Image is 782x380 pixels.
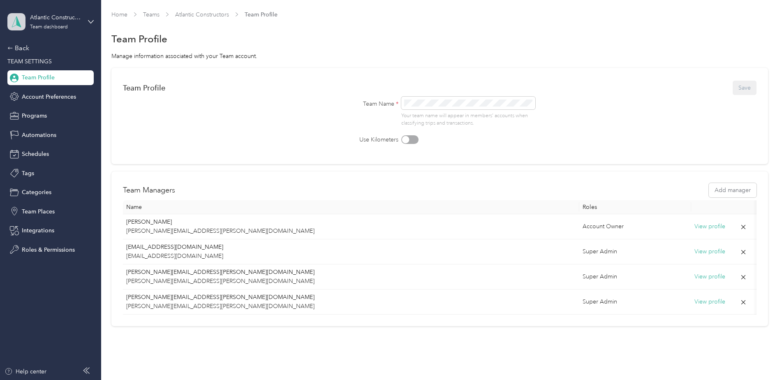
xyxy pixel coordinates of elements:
[22,111,47,120] span: Programs
[30,13,81,22] div: Atlantic Constructors
[126,268,576,277] p: [PERSON_NAME][EMAIL_ADDRESS][PERSON_NAME][DOMAIN_NAME]
[126,302,576,311] p: [PERSON_NAME][EMAIL_ADDRESS][PERSON_NAME][DOMAIN_NAME]
[5,367,46,376] button: Help center
[694,247,725,256] button: View profile
[111,52,768,60] div: Manage information associated with your Team account.
[22,246,75,254] span: Roles & Permissions
[694,272,725,281] button: View profile
[22,169,34,178] span: Tags
[22,188,51,197] span: Categories
[579,200,691,214] th: Roles
[22,207,55,216] span: Team Places
[22,226,54,235] span: Integrations
[324,100,398,108] label: Team Name
[143,11,160,18] a: Teams
[22,131,56,139] span: Automations
[126,293,576,302] p: [PERSON_NAME][EMAIL_ADDRESS][PERSON_NAME][DOMAIN_NAME]
[324,135,398,144] label: Use Kilometers
[111,11,127,18] a: Home
[694,297,725,306] button: View profile
[22,93,76,101] span: Account Preferences
[126,243,576,252] p: [EMAIL_ADDRESS][DOMAIN_NAME]
[111,35,167,43] h1: Team Profile
[22,150,49,158] span: Schedules
[401,112,536,127] p: Your team name will appear in members’ accounts when classifying trips and transactions.
[126,218,576,227] p: [PERSON_NAME]
[583,272,688,281] div: Super Admin
[736,334,782,380] iframe: Everlance-gr Chat Button Frame
[123,83,165,92] div: Team Profile
[694,222,725,231] button: View profile
[7,58,52,65] span: TEAM SETTINGS
[30,25,68,30] div: Team dashboard
[126,277,576,286] p: [PERSON_NAME][EMAIL_ADDRESS][PERSON_NAME][DOMAIN_NAME]
[123,185,175,196] h2: Team Managers
[175,11,229,18] a: Atlantic Constructors
[583,222,688,231] div: Account Owner
[583,297,688,306] div: Super Admin
[126,252,576,261] p: [EMAIL_ADDRESS][DOMAIN_NAME]
[709,183,757,197] button: Add manager
[583,247,688,256] div: Super Admin
[245,10,278,19] span: Team Profile
[126,227,576,236] p: [PERSON_NAME][EMAIL_ADDRESS][PERSON_NAME][DOMAIN_NAME]
[22,73,55,82] span: Team Profile
[7,43,90,53] div: Back
[123,200,579,214] th: Name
